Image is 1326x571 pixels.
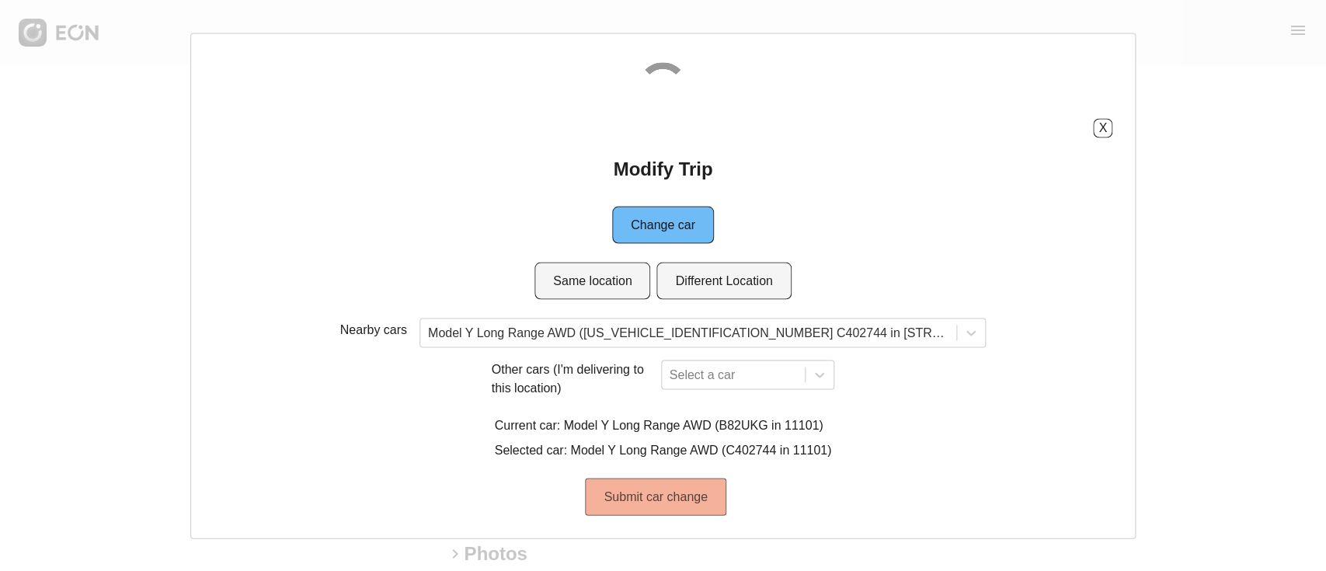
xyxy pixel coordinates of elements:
[534,262,650,299] button: Same location
[492,360,655,397] p: Other cars (I'm delivering to this location)
[586,478,726,515] button: Submit car change
[495,440,832,459] p: Selected car: Model Y Long Range AWD (C402744 in 11101)
[614,156,713,181] h2: Modify Trip
[612,206,714,243] button: Change car
[1093,118,1112,138] button: X
[657,262,792,299] button: Different Location
[495,416,832,434] p: Current car: Model Y Long Range AWD (B82UKG in 11101)
[340,320,407,339] p: Nearby cars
